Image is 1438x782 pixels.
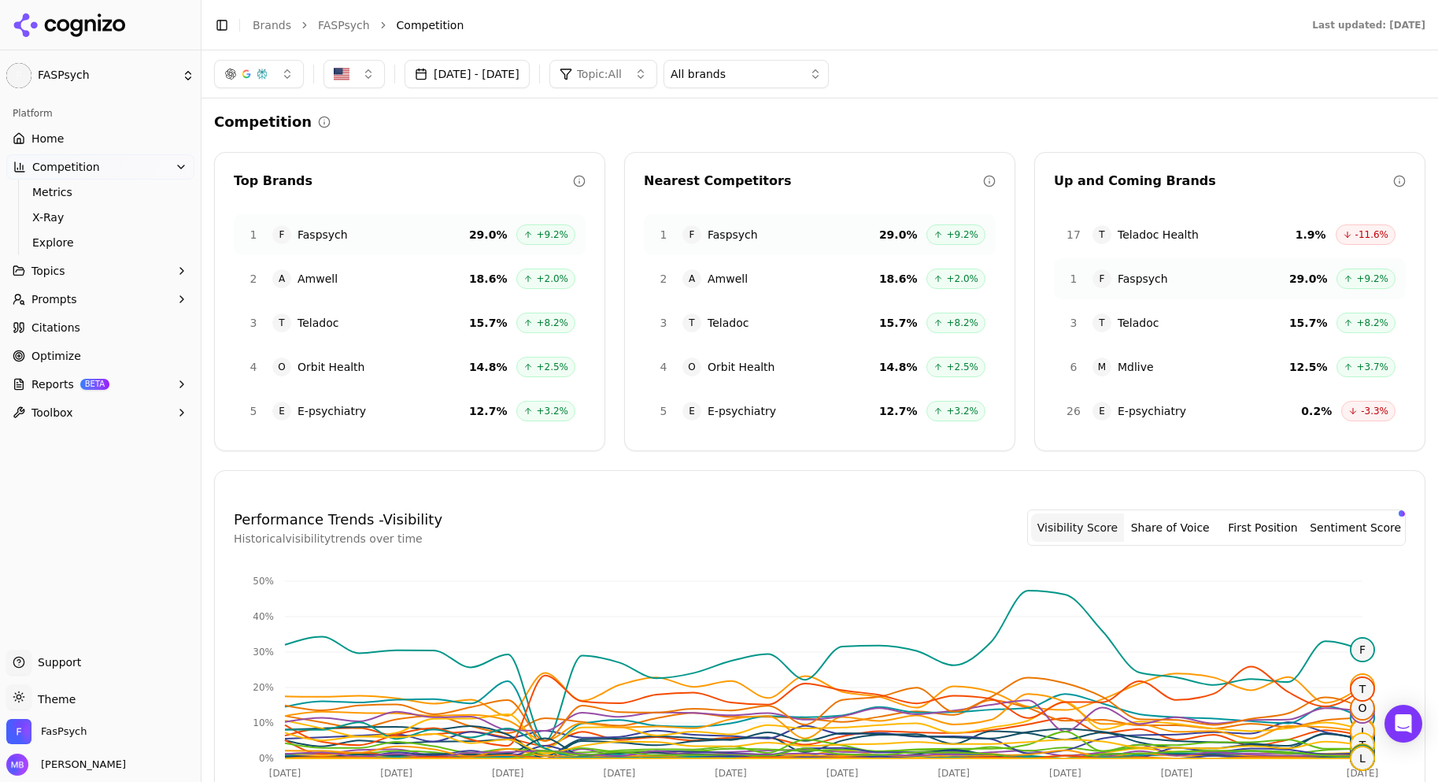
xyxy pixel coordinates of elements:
span: E-psychiatry [708,403,776,419]
span: E [272,402,291,421]
span: 2 [654,271,673,287]
span: F [272,225,291,244]
span: FASPsych [38,69,176,83]
span: +2.5% [536,361,568,373]
span: +8.2% [536,317,568,329]
span: Topic: All [577,66,622,82]
span: Amwell [708,271,748,287]
button: Open user button [6,754,126,776]
tspan: 10% [253,717,274,728]
span: Teladoc [708,315,749,331]
span: Teladoc [298,315,338,331]
button: ReportsBETA [6,372,194,397]
tspan: [DATE] [380,768,412,779]
span: F [1092,269,1111,288]
span: Prompts [31,291,77,307]
tspan: 0% [259,753,274,764]
span: +2.0% [536,272,568,285]
tspan: [DATE] [1049,768,1081,779]
tspan: [DATE] [715,768,747,779]
div: Top Brands [234,172,573,191]
a: Home [6,126,194,151]
tspan: [DATE] [937,768,970,779]
span: Competition [397,17,464,33]
span: -11.6% [1355,228,1388,241]
span: T [1092,313,1111,332]
span: Metrics [32,184,169,200]
tspan: 50% [253,576,274,587]
button: Toolbox [6,400,194,425]
span: Home [31,131,64,146]
button: First Position [1217,513,1310,542]
span: -3.3% [1361,405,1388,417]
tspan: [DATE] [826,768,859,779]
span: Teladoc [1118,315,1159,331]
span: 4 [244,359,263,375]
span: Toolbox [31,405,73,421]
span: Faspsych [708,227,758,243]
span: 15.7 % [1289,315,1328,331]
span: E-psychiatry [298,403,366,419]
span: +9.2% [1356,272,1388,285]
span: Topics [31,263,65,279]
span: +9.2% [946,228,978,241]
span: A [272,269,291,288]
tspan: [DATE] [1347,768,1379,779]
tspan: [DATE] [1161,768,1193,779]
span: M [1092,358,1111,376]
span: 29.0 % [1289,271,1328,287]
span: 12.5 % [1289,359,1328,375]
span: T [682,313,701,332]
h4: Performance Trends - Visibility [234,509,442,531]
span: Support [31,654,81,670]
span: Teladoc Health [1118,227,1199,243]
span: 0.2 % [1301,403,1332,419]
span: Theme [31,693,76,706]
button: Visibility Score [1031,513,1124,542]
span: A [682,269,701,288]
span: 3 [244,315,263,331]
span: E [682,402,701,421]
button: Sentiment Score [1309,513,1402,542]
p: Historical visibility trends over time [234,531,442,547]
span: 5 [654,403,673,419]
span: All brands [671,66,726,82]
tspan: 40% [253,611,274,622]
div: Last updated: [DATE] [1312,19,1425,32]
a: Citations [6,315,194,340]
tspan: 30% [253,647,274,658]
div: Nearest Competitors [644,172,983,191]
span: X-Ray [32,209,169,225]
a: Optimize [6,343,194,369]
span: 26 [1064,403,1083,419]
span: T [272,313,291,332]
span: +8.2% [1356,317,1388,329]
span: O [272,358,291,376]
span: 1 [1064,271,1083,287]
button: Open organization switcher [6,719,87,744]
a: X-Ray [26,206,176,228]
div: Open Intercom Messenger [1384,705,1422,743]
span: 18.6 % [879,271,918,287]
span: [PERSON_NAME] [35,758,126,772]
span: 1 [244,227,263,243]
span: +8.2% [946,317,978,329]
span: 1.9 % [1296,227,1326,243]
span: BETA [80,379,109,390]
span: F [682,225,701,244]
span: F [6,63,31,88]
span: T [1351,734,1373,756]
span: T [1351,678,1373,700]
span: FasPsych [41,725,87,739]
nav: breadcrumb [253,17,1281,33]
h2: Competition [214,111,312,133]
span: 1 [654,227,673,243]
img: Michael Boyle [6,754,28,776]
span: Faspsych [298,227,348,243]
span: 2 [244,271,263,287]
span: 14.8 % [469,359,508,375]
span: Orbit Health [708,359,774,375]
span: 14.8 % [879,359,918,375]
span: +9.2% [536,228,568,241]
span: Faspsych [1118,271,1168,287]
